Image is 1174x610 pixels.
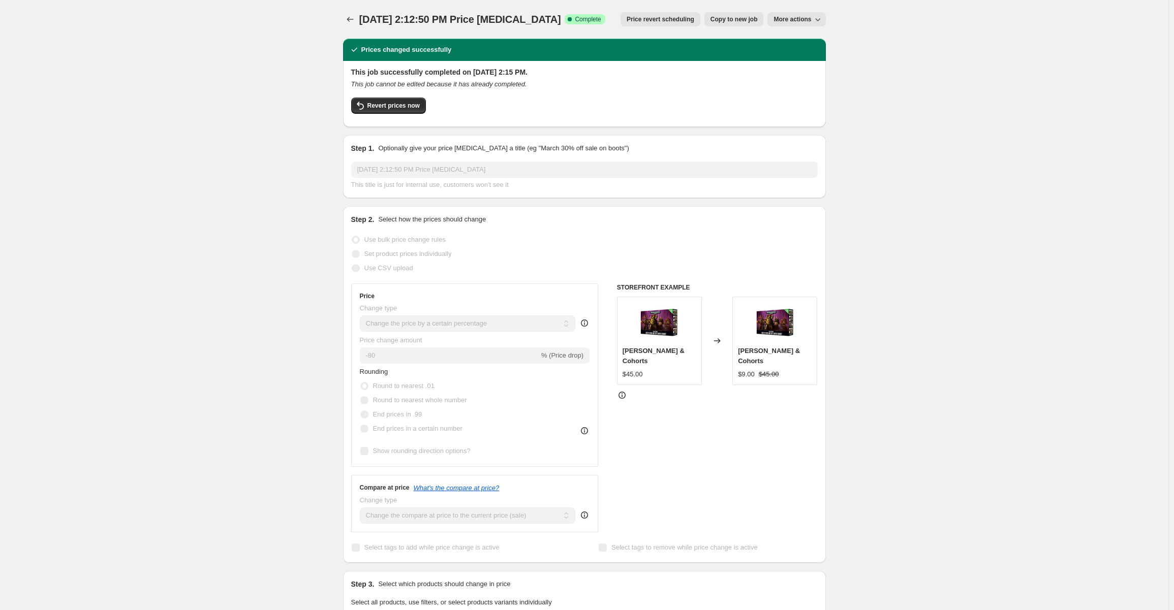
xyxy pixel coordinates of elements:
[360,368,388,375] span: Rounding
[351,67,818,77] h2: This job successfully completed on [DATE] 2:15 PM.
[373,382,435,390] span: Round to nearest .01
[378,143,629,153] p: Optionally give your price [MEDICAL_DATA] a title (eg "March 30% off sale on boots")
[704,12,764,26] button: Copy to new job
[579,318,590,328] div: help
[378,214,486,224] p: Select how the prices should change
[351,98,426,114] button: Revert prices now
[373,425,462,432] span: End prices in a certain number
[621,12,700,26] button: Price revert scheduling
[541,351,583,359] span: % (Price drop)
[351,598,552,606] span: Select all products, use filters, or select products variants individually
[351,579,375,589] h2: Step 3.
[617,283,818,292] h6: STOREFRONT EXAMPLE
[343,12,357,26] button: Price change jobs
[360,347,539,364] input: -15
[360,336,422,344] span: Price change amount
[378,579,510,589] p: Select which products should change in price
[361,45,452,55] h2: Prices changed successfully
[738,347,800,365] span: [PERSON_NAME] & Cohorts
[360,292,375,300] h3: Price
[755,302,795,343] img: https___trade.games-workshop.com_assets_2019_08_ETB-LORD-FELTHIUS-THE-TAINTED-COHORT_80x.jpg
[579,510,590,520] div: help
[774,15,811,23] span: More actions
[738,369,755,379] div: $9.00
[351,143,375,153] h2: Step 1.
[373,447,471,455] span: Show rounding direction options?
[623,347,685,365] span: [PERSON_NAME] & Cohorts
[360,304,397,312] span: Change type
[611,543,758,551] span: Select tags to remove while price change is active
[351,80,527,88] i: This job cannot be edited because it has already completed.
[364,250,452,258] span: Set product prices individually
[373,410,422,418] span: End prices in .99
[364,264,413,272] span: Use CSV upload
[367,102,420,110] span: Revert prices now
[710,15,758,23] span: Copy to new job
[364,236,446,243] span: Use bulk price change rules
[359,14,561,25] span: [DATE] 2:12:50 PM Price [MEDICAL_DATA]
[414,484,500,492] button: What's the compare at price?
[767,12,825,26] button: More actions
[351,214,375,224] h2: Step 2.
[639,302,679,343] img: https___trade.games-workshop.com_assets_2019_08_ETB-LORD-FELTHIUS-THE-TAINTED-COHORT_80x.jpg
[373,396,467,404] span: Round to nearest whole number
[351,181,509,188] span: This title is just for internal use, customers won't see it
[627,15,694,23] span: Price revert scheduling
[575,15,601,23] span: Complete
[759,369,779,379] strike: $45.00
[360,484,410,492] h3: Compare at price
[360,496,397,504] span: Change type
[351,162,818,178] input: 30% off holiday sale
[364,543,500,551] span: Select tags to add while price change is active
[623,369,643,379] div: $45.00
